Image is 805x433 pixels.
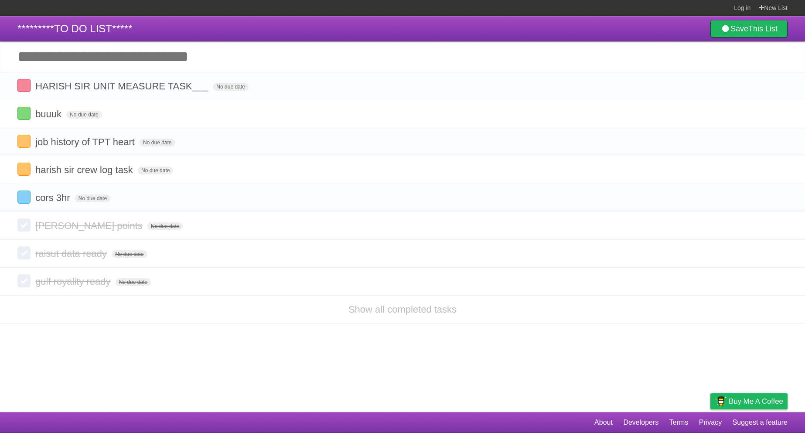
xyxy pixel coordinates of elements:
[35,192,72,203] span: cors 3hr
[17,218,31,232] label: Done
[147,222,183,230] span: No due date
[35,136,137,147] span: job history of TPT heart
[66,111,102,119] span: No due date
[17,79,31,92] label: Done
[729,394,783,409] span: Buy me a coffee
[348,304,457,315] a: Show all completed tasks
[75,194,110,202] span: No due date
[35,248,109,259] span: raisut data ready
[17,191,31,204] label: Done
[17,135,31,148] label: Done
[35,276,113,287] span: gulf royality ready
[35,109,64,119] span: buuuk
[710,20,788,38] a: SaveThis List
[35,81,210,92] span: HARISH SIR UNIT MEASURE TASK___
[35,164,135,175] span: harish sir crew log task
[17,107,31,120] label: Done
[138,167,173,174] span: No due date
[715,394,727,409] img: Buy me a coffee
[17,163,31,176] label: Done
[594,414,613,431] a: About
[35,220,145,231] span: [PERSON_NAME] points
[710,393,788,409] a: Buy me a coffee
[112,250,147,258] span: No due date
[140,139,175,147] span: No due date
[733,414,788,431] a: Suggest a feature
[669,414,689,431] a: Terms
[623,414,658,431] a: Developers
[699,414,722,431] a: Privacy
[17,274,31,287] label: Done
[748,24,778,33] b: This List
[213,83,248,91] span: No due date
[17,246,31,259] label: Done
[116,278,151,286] span: No due date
